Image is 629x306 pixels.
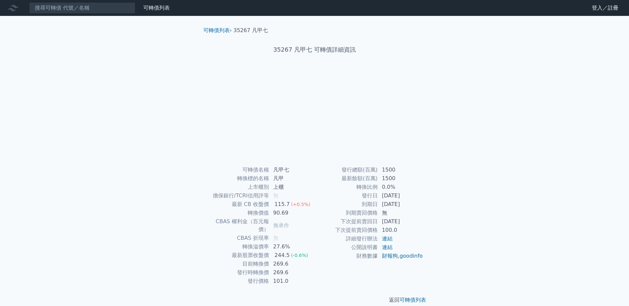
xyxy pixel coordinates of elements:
div: 115.7 [273,200,291,208]
li: › [203,26,232,34]
td: 到期賣回價格 [315,209,378,217]
li: 35267 凡甲七 [233,26,268,34]
a: 連結 [382,235,393,242]
td: [DATE] [378,191,423,200]
td: 發行時轉換價 [206,268,269,277]
td: 財務數據 [315,252,378,260]
td: 最新 CB 收盤價 [206,200,269,209]
a: 登入／註冊 [587,3,624,13]
td: 101.0 [269,277,315,285]
td: 27.6% [269,242,315,251]
td: [DATE] [378,217,423,226]
td: 1500 [378,174,423,183]
span: 無 [273,192,279,199]
td: 發行日 [315,191,378,200]
a: 連結 [382,244,393,250]
p: 返回 [198,296,431,304]
h1: 35267 凡甲七 可轉債詳細資訊 [198,45,431,54]
td: 轉換標的名稱 [206,174,269,183]
a: 財報狗 [382,253,398,259]
td: 269.6 [269,268,315,277]
span: (-0.6%) [291,253,308,258]
td: 1500 [378,166,423,174]
td: 90.69 [269,209,315,217]
td: 凡甲 [269,174,315,183]
td: 0.0% [378,183,423,191]
td: 269.6 [269,260,315,268]
span: 無承作 [273,222,289,229]
td: 轉換價值 [206,209,269,217]
td: 最新餘額(百萬) [315,174,378,183]
td: 轉換比例 [315,183,378,191]
a: 可轉債列表 [203,27,230,33]
input: 搜尋可轉債 代號／名稱 [29,2,135,14]
td: 發行價格 [206,277,269,285]
td: 凡甲七 [269,166,315,174]
td: CBAS 權利金（百元報價） [206,217,269,234]
td: 到期日 [315,200,378,209]
td: 上市櫃別 [206,183,269,191]
span: (+0.5%) [291,202,310,207]
td: 上櫃 [269,183,315,191]
a: 可轉債列表 [400,297,426,303]
a: goodinfo [400,253,423,259]
div: 244.5 [273,251,291,259]
td: 下次提前賣回價格 [315,226,378,234]
td: 下次提前賣回日 [315,217,378,226]
td: CBAS 折現率 [206,234,269,242]
td: 擔保銀行/TCRI信用評等 [206,191,269,200]
td: 目前轉換價 [206,260,269,268]
td: 無 [378,209,423,217]
td: 詳細發行辦法 [315,234,378,243]
td: 轉換溢價率 [206,242,269,251]
td: 公開說明書 [315,243,378,252]
td: 100.0 [378,226,423,234]
td: [DATE] [378,200,423,209]
span: 無 [273,235,279,241]
td: 發行總額(百萬) [315,166,378,174]
td: , [378,252,423,260]
td: 可轉債名稱 [206,166,269,174]
a: 可轉債列表 [143,5,170,11]
td: 最新股票收盤價 [206,251,269,260]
